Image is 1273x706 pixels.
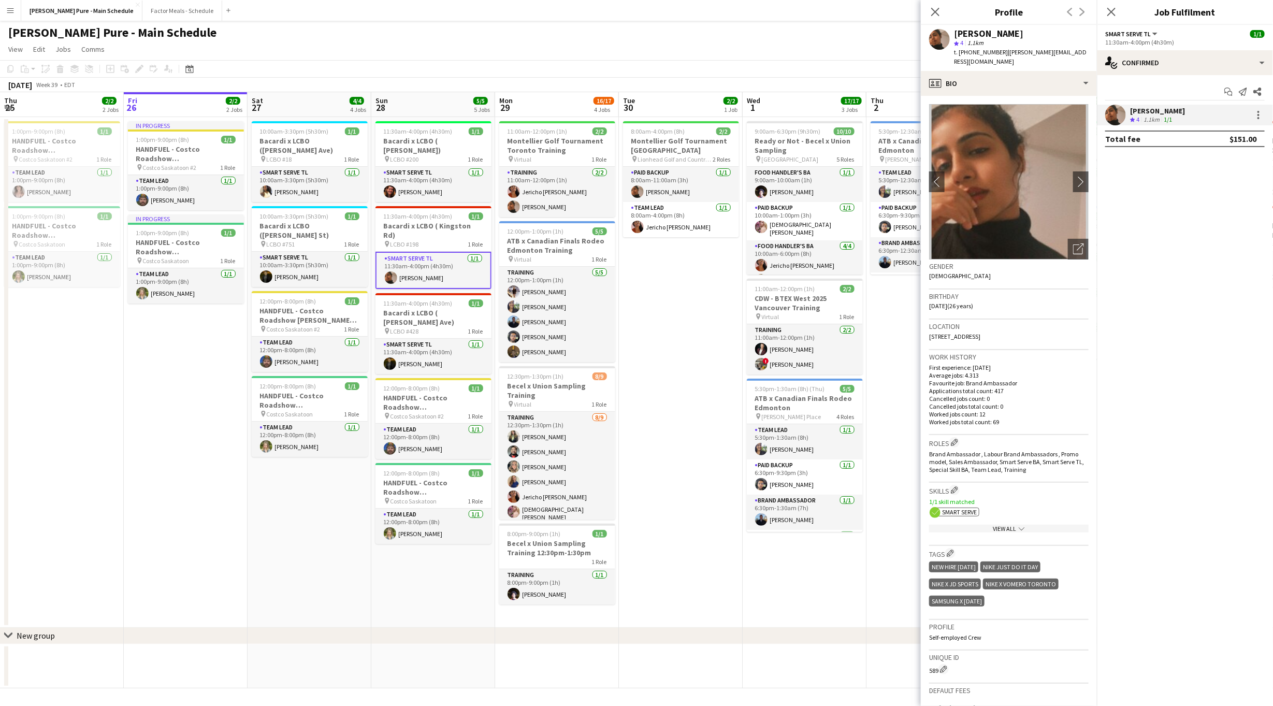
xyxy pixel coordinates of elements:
[375,206,491,289] div: 11:30am-4:00pm (4h30m)1/1Bacardi x LCBO ( Kingston Rd) LCBO #1981 RoleSmart Serve TL1/111:30am-4:...
[929,410,1089,418] p: Worked jobs count: 12
[474,106,490,113] div: 5 Jobs
[983,579,1059,589] div: Nike x Vomero Toronto
[97,155,112,163] span: 1 Role
[4,136,120,155] h3: HANDFUEL - Costco Roadshow [GEOGRAPHIC_DATA], [GEOGRAPHIC_DATA]
[499,236,615,255] h3: ATB x Canadian Finals Rodeo Edmonton Training
[499,524,615,604] div: 8:00pm-9:00pm (1h)1/1Becel x Union Sampling Training 12:30pm-1:30pm1 RoleTraining1/18:00pm-9:00pm...
[747,121,863,275] app-job-card: 9:00am-6:30pm (9h30m)10/10Ready or Not - Becel x Union Sampling [GEOGRAPHIC_DATA]5 RolesFood Hand...
[638,155,713,163] span: Lionhead Golf and Country Golf
[375,378,491,459] app-job-card: 12:00pm-8:00pm (8h)1/1HANDFUEL - Costco Roadshow [GEOGRAPHIC_DATA], [GEOGRAPHIC_DATA] Costco Sask...
[623,96,635,105] span: Tue
[929,402,1089,410] p: Cancelled jobs total count: 0
[747,96,760,105] span: Wed
[921,71,1097,96] div: Bio
[747,167,863,202] app-card-role: Food Handler's BA1/19:00am-10:00am (1h)[PERSON_NAME]
[252,376,368,457] app-job-card: 12:00pm-8:00pm (8h)1/1HANDFUEL - Costco Roadshow [GEOGRAPHIC_DATA], [GEOGRAPHIC_DATA] Costco Sask...
[4,42,27,56] a: View
[929,104,1089,260] img: Crew avatar or photo
[623,202,739,237] app-card-role: Team Lead1/18:00am-4:00pm (8h)Jericho [PERSON_NAME]
[929,379,1089,387] p: Favourite job: Brand Ambassador
[499,221,615,362] div: 12:00pm-1:00pm (1h)5/5ATB x Canadian Finals Rodeo Edmonton Training Virtual1 RoleTraining5/512:00...
[747,379,863,532] div: 5:30pm-1:30am (8h) (Thu)5/5ATB x Canadian Finals Rodeo Edmonton [PERSON_NAME] Place4 RolesTeam Le...
[508,127,568,135] span: 11:00am-12:00pm (1h)
[226,97,240,105] span: 2/2
[375,339,491,374] app-card-role: Smart Serve TL1/111:30am-4:00pm (4h30m)[PERSON_NAME]
[499,539,615,557] h3: Becel x Union Sampling Training 12:30pm-1:30pm
[77,42,109,56] a: Comms
[375,293,491,374] app-job-card: 11:30am-4:00pm (4h30m)1/1Bacardi x LCBO ( [PERSON_NAME] Ave) LCBO #4281 RoleSmart Serve TL1/111:3...
[51,42,75,56] a: Jobs
[840,285,855,293] span: 2/2
[747,294,863,312] h3: CDW - BTEX West 2025 Vancouver Training
[252,422,368,457] app-card-role: Team Lead1/112:00pm-8:00pm (8h)[PERSON_NAME]
[592,372,607,380] span: 8/9
[34,81,60,89] span: Week 39
[929,596,985,607] div: Samsung x [DATE]
[1068,239,1089,260] div: Open photos pop-in
[345,212,359,220] span: 1/1
[226,106,242,113] div: 2 Jobs
[469,299,483,307] span: 1/1
[384,469,440,477] span: 12:00pm-8:00pm (8h)
[469,469,483,477] span: 1/1
[374,102,388,113] span: 28
[252,337,368,372] app-card-role: Team Lead1/112:00pm-8:00pm (8h)[PERSON_NAME]
[755,285,815,293] span: 11:00am-12:00pm (1h)
[499,569,615,604] app-card-role: Training1/18:00pm-9:00pm (1h)[PERSON_NAME]
[929,333,980,340] span: [STREET_ADDRESS]
[499,381,615,400] h3: Becel x Union Sampling Training
[375,121,491,202] app-job-card: 11:30am-4:00pm (4h30m)1/1Bacardi x LCBO ( [PERSON_NAME]) LCBO #2001 RoleSmart Serve TL1/111:30am-...
[128,238,244,256] h3: HANDFUEL - Costco Roadshow [GEOGRAPHIC_DATA], [GEOGRAPHIC_DATA]
[871,121,987,275] app-job-card: 5:30pm-12:30am (7h) (Fri)5/5ATB x Canadian Finals Rodeo Edmonton [PERSON_NAME] Place4 RolesTeam L...
[252,391,368,410] h3: HANDFUEL - Costco Roadshow [GEOGRAPHIC_DATA], [GEOGRAPHIC_DATA]
[375,136,491,155] h3: Bacardi x LCBO ( [PERSON_NAME])
[724,97,738,105] span: 2/2
[929,450,1084,473] span: Brand Ambassador , Labour Brand Ambassadors , Promo model, Sales Ambassador, Smart Serve BA, Smar...
[592,155,607,163] span: 1 Role
[252,206,368,287] app-job-card: 10:00am-3:30pm (5h30m)1/1Bacardi x LCBO ([PERSON_NAME] St) LCBO #7511 RoleSmart Serve TL1/110:00a...
[252,121,368,202] app-job-card: 10:00am-3:30pm (5h30m)1/1Bacardi x LCBO ([PERSON_NAME] Ave) LCBO #181 RoleSmart Serve TL1/110:00a...
[221,136,236,143] span: 1/1
[747,136,863,155] h3: Ready or Not - Becel x Union Sampling
[592,255,607,263] span: 1 Role
[1097,5,1273,19] h3: Job Fulfilment
[267,325,321,333] span: Costco Saskatoon #2
[221,164,236,171] span: 1 Role
[980,561,1040,572] div: Nike Just Do It Day
[473,97,488,105] span: 5/5
[267,410,313,418] span: Costco Saskatoon
[128,121,244,210] app-job-card: In progress1:00pm-9:00pm (8h)1/1HANDFUEL - Costco Roadshow [GEOGRAPHIC_DATA], [GEOGRAPHIC_DATA] C...
[468,412,483,420] span: 1 Role
[345,382,359,390] span: 1/1
[755,127,821,135] span: 9:00am-6:30pm (9h30m)
[136,229,190,237] span: 1:00pm-9:00pm (8h)
[942,508,977,516] span: Smart Serve
[592,127,607,135] span: 2/2
[965,39,986,47] span: 1.1km
[4,252,120,287] app-card-role: Team Lead1/11:00pm-9:00pm (8h)[PERSON_NAME]
[747,459,863,495] app-card-role: Paid Backup1/16:30pm-9:30pm (3h)[PERSON_NAME]
[97,127,112,135] span: 1/1
[499,366,615,520] app-job-card: 12:30pm-1:30pm (1h)8/9Becel x Union Sampling Training Virtual1 RoleTraining8/912:30pm-1:30pm (1h)...
[103,106,119,113] div: 2 Jobs
[375,463,491,544] div: 12:00pm-8:00pm (8h)1/1HANDFUEL - Costco Roadshow [GEOGRAPHIC_DATA], [GEOGRAPHIC_DATA] Costco Sask...
[350,106,366,113] div: 4 Jobs
[375,478,491,497] h3: HANDFUEL - Costco Roadshow [GEOGRAPHIC_DATA], [GEOGRAPHIC_DATA]
[837,413,855,421] span: 4 Roles
[17,630,55,641] div: New group
[842,106,861,113] div: 3 Jobs
[97,212,112,220] span: 1/1
[929,664,1089,674] div: 589
[4,121,120,202] app-job-card: 1:00pm-9:00pm (8h)1/1HANDFUEL - Costco Roadshow [GEOGRAPHIC_DATA], [GEOGRAPHIC_DATA] Costco Saska...
[871,167,987,202] app-card-role: Team Lead1/15:30pm-12:30am (7h)[PERSON_NAME]
[142,1,222,21] button: Factor Meals - Schedule
[375,308,491,327] h3: Bacardi x LCBO ( [PERSON_NAME] Ave)
[344,240,359,248] span: 1 Role
[841,97,862,105] span: 17/17
[4,96,17,105] span: Thu
[1250,30,1265,38] span: 1/1
[252,291,368,372] div: 12:00pm-8:00pm (8h)1/1HANDFUEL - Costco Roadshow [PERSON_NAME], [GEOGRAPHIC_DATA] Costco Saskatoo...
[136,136,190,143] span: 1:00pm-9:00pm (8h)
